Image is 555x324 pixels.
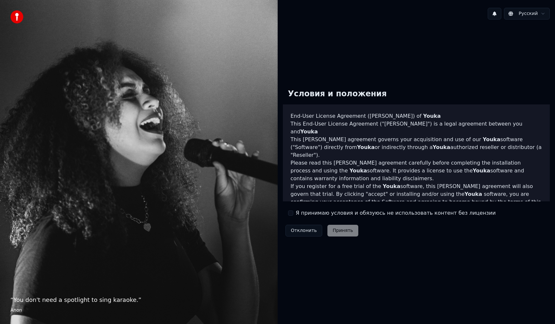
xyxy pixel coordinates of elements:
[10,295,267,304] p: “ You don't need a spotlight to sing karaoke. ”
[291,112,542,120] h3: End-User License Agreement ([PERSON_NAME]) of
[357,144,375,150] span: Youka
[285,225,323,236] button: Отклонить
[10,307,267,314] footer: Anon
[291,182,542,214] p: If you register for a free trial of the software, this [PERSON_NAME] agreement will also govern t...
[10,10,23,23] img: youka
[296,209,496,217] label: Я принимаю условия и обязуюсь не использовать контент без лицензии
[433,144,450,150] span: Youka
[483,136,500,142] span: Youka
[465,191,482,197] span: Youka
[291,159,542,182] p: Please read this [PERSON_NAME] agreement carefully before completing the installation process and...
[423,113,441,119] span: Youka
[291,120,542,136] p: This End-User License Agreement ("[PERSON_NAME]") is a legal agreement between you and
[291,136,542,159] p: This [PERSON_NAME] agreement governs your acquisition and use of our software ("Software") direct...
[383,183,400,189] span: Youka
[350,168,367,174] span: Youka
[283,84,392,104] div: Условия и положения
[300,128,318,135] span: Youka
[473,168,490,174] span: Youka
